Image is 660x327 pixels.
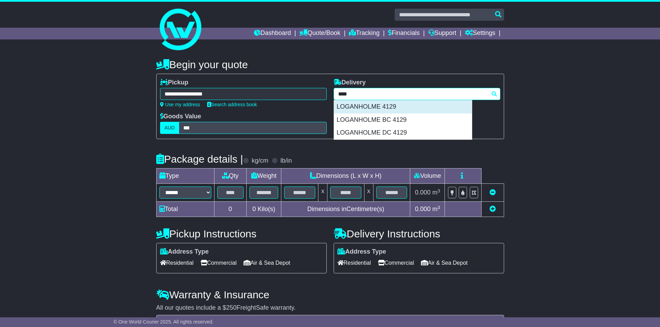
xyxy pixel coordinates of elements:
span: 250 [226,304,237,311]
a: Use my address [160,102,200,107]
a: Support [428,28,456,39]
span: Commercial [378,257,414,268]
label: Pickup [160,79,188,87]
td: Total [156,202,214,217]
td: Kilo(s) [246,202,281,217]
div: All our quotes include a $ FreightSafe warranty. [156,304,504,312]
a: Quote/Book [299,28,340,39]
typeahead: Please provide city [334,88,500,100]
td: Weight [246,169,281,184]
h4: Pickup Instructions [156,228,327,239]
label: Address Type [337,248,386,256]
span: Air & Sea Depot [421,257,468,268]
span: Air & Sea Depot [244,257,290,268]
div: LOGANHOLME 4129 [334,100,472,113]
a: Add new item [490,206,496,212]
td: 0 [214,202,246,217]
a: Search address book [207,102,257,107]
label: AUD [160,122,179,134]
a: Financials [388,28,420,39]
label: Delivery [334,79,366,87]
span: © One World Courier 2025. All rights reserved. [114,319,214,325]
div: LOGANHOLME BC 4129 [334,113,472,127]
a: Remove this item [490,189,496,196]
span: Residential [337,257,371,268]
span: Commercial [201,257,237,268]
span: 0 [252,206,256,212]
span: 0.000 [415,189,431,196]
td: x [318,184,327,202]
h4: Delivery Instructions [334,228,504,239]
td: Qty [214,169,246,184]
span: m [432,189,440,196]
label: Goods Value [160,113,201,120]
span: Residential [160,257,194,268]
span: m [432,206,440,212]
td: Dimensions in Centimetre(s) [281,202,410,217]
a: Dashboard [254,28,291,39]
h4: Begin your quote [156,59,504,70]
td: x [364,184,373,202]
h4: Package details | [156,153,243,165]
a: Settings [465,28,495,39]
h4: Warranty & Insurance [156,289,504,300]
td: Type [156,169,214,184]
div: LOGANHOLME DC 4129 [334,126,472,139]
span: 0.000 [415,206,431,212]
sup: 3 [438,205,440,210]
a: Tracking [349,28,379,39]
label: Address Type [160,248,209,256]
td: Dimensions (L x W x H) [281,169,410,184]
sup: 3 [438,188,440,193]
label: lb/in [280,157,292,165]
label: kg/cm [252,157,268,165]
td: Volume [410,169,445,184]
